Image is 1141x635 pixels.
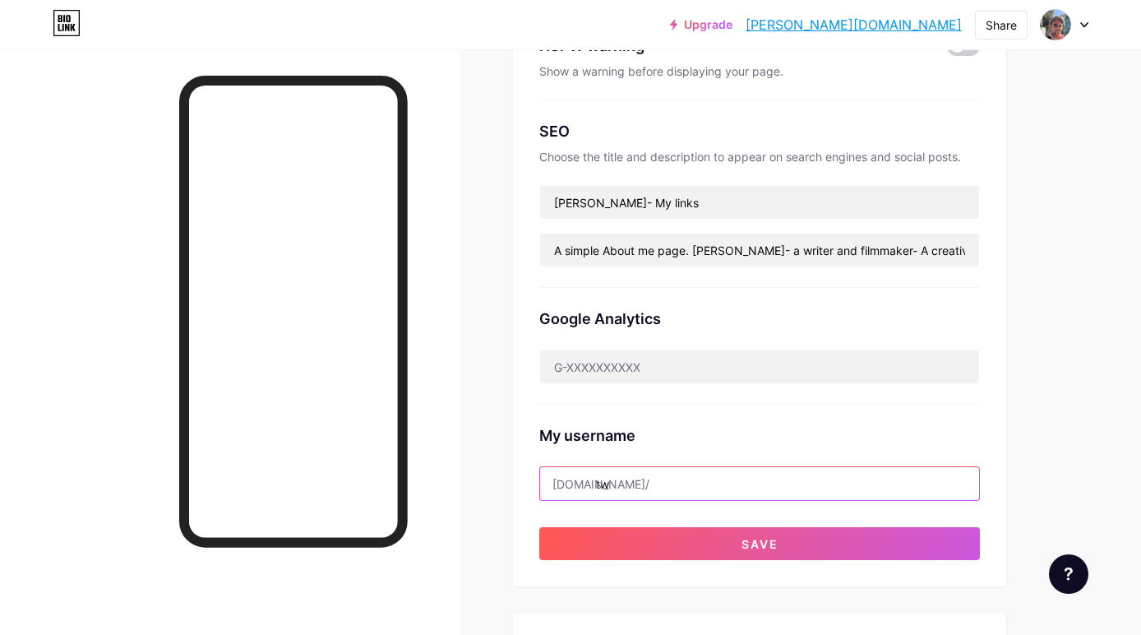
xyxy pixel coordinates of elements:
[552,475,649,493] div: [DOMAIN_NAME]/
[540,186,979,219] input: Title
[540,467,979,500] input: username
[540,234,979,267] input: Description (max 160 chars)
[746,15,962,35] a: [PERSON_NAME][DOMAIN_NAME]
[540,350,979,383] input: G-XXXXXXXXXX
[986,16,1017,34] div: Share
[539,527,980,560] button: Save
[1040,9,1071,40] img: hugobertrand
[539,120,980,142] div: SEO
[539,424,980,447] div: My username
[539,63,980,80] div: Show a warning before displaying your page.
[741,537,778,551] span: Save
[539,308,980,330] div: Google Analytics
[539,149,980,165] div: Choose the title and description to appear on search engines and social posts.
[670,18,732,31] a: Upgrade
